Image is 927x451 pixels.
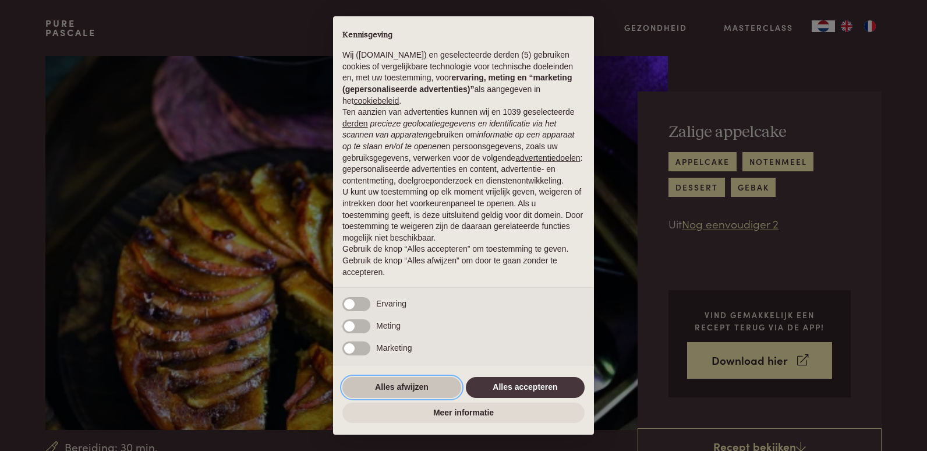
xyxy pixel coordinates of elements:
[342,50,585,107] p: Wij ([DOMAIN_NAME]) en geselecteerde derden (5) gebruiken cookies of vergelijkbare technologie vo...
[376,343,412,353] span: Marketing
[376,299,406,308] span: Ervaring
[376,321,401,330] span: Meting
[342,119,556,140] em: precieze geolocatiegegevens en identificatie via het scannen van apparaten
[342,377,461,398] button: Alles afwijzen
[342,244,585,278] p: Gebruik de knop “Alles accepteren” om toestemming te geven. Gebruik de knop “Alles afwijzen” om d...
[342,118,368,130] button: derden
[353,96,399,105] a: cookiebeleid
[342,30,585,41] h2: Kennisgeving
[515,153,580,164] button: advertentiedoelen
[466,377,585,398] button: Alles accepteren
[342,186,585,244] p: U kunt uw toestemming op elk moment vrijelijk geven, weigeren of intrekken door het voorkeurenpan...
[342,73,572,94] strong: ervaring, meting en “marketing (gepersonaliseerde advertenties)”
[342,107,585,186] p: Ten aanzien van advertenties kunnen wij en 1039 geselecteerde gebruiken om en persoonsgegevens, z...
[342,130,575,151] em: informatie op een apparaat op te slaan en/of te openen
[342,403,585,424] button: Meer informatie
